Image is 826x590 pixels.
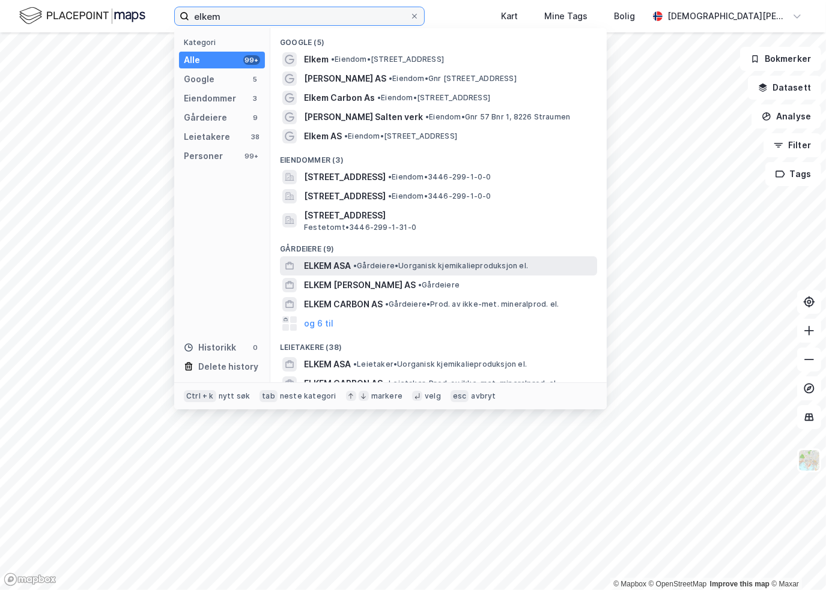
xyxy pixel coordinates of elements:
div: esc [451,390,469,402]
span: Gårdeiere • Prod. av ikke-met. mineralprod. el. [385,300,559,309]
span: Leietaker • Prod. av ikke-met. mineralprod. el. [385,379,557,388]
span: Eiendom • 3446-299-1-0-0 [388,191,491,201]
span: [STREET_ADDRESS] [304,170,386,184]
span: Festetomt • 3446-299-1-31-0 [304,223,416,232]
button: Filter [764,133,821,157]
iframe: Chat Widget [766,532,826,590]
span: • [385,300,389,309]
button: Bokmerker [740,47,821,71]
span: [PERSON_NAME] AS [304,71,386,86]
div: 99+ [243,55,260,65]
div: Eiendommer (3) [270,146,607,167]
div: Kontrollprogram for chat [766,532,826,590]
span: Eiendom • [STREET_ADDRESS] [331,55,444,64]
span: Eiendom • [STREET_ADDRESS] [344,131,457,141]
img: logo.f888ab2527a4732fd821a326f86c7f29.svg [19,5,145,26]
span: [STREET_ADDRESS] [304,208,592,223]
button: Datasett [748,76,821,100]
div: markere [371,391,402,401]
span: ELKEM [PERSON_NAME] AS [304,278,416,292]
button: og 6 til [304,316,333,331]
img: Z [798,449,821,472]
div: 99+ [243,151,260,161]
span: • [388,191,392,200]
span: • [331,55,335,64]
div: 5 [251,74,260,84]
div: [DEMOGRAPHIC_DATA][PERSON_NAME] [667,9,788,23]
span: Elkem AS [304,129,342,143]
span: • [389,74,392,83]
span: ELKEM CARBON AS [304,376,383,391]
span: • [353,261,357,270]
div: 3 [251,94,260,103]
span: ELKEM ASA [304,357,351,372]
span: • [425,112,429,121]
span: Gårdeiere • Uorganisk kjemikalieproduksjon el. [353,261,528,271]
div: Delete history [198,360,258,374]
span: • [385,379,389,388]
a: Improve this map [710,580,770,588]
span: [PERSON_NAME] Salten verk [304,110,423,124]
span: • [418,280,422,289]
span: Eiendom • [STREET_ADDRESS] [377,93,490,103]
div: Leietakere (38) [270,333,607,355]
span: Leietaker • Uorganisk kjemikalieproduksjon el. [353,360,527,369]
div: 9 [251,113,260,122]
a: Mapbox [613,580,646,588]
div: Bolig [614,9,635,23]
div: Alle [184,53,200,67]
div: Google (5) [270,28,607,50]
button: Analyse [752,104,821,128]
div: Personer [184,149,223,163]
div: Google [184,72,214,86]
div: Ctrl + k [184,390,216,402]
button: Tags [765,162,821,186]
div: Kategori [184,38,265,47]
span: • [353,360,357,369]
span: Eiendom • Gnr 57 Bnr 1, 8226 Straumen [425,112,570,122]
span: Elkem Carbon As [304,91,375,105]
div: Kart [501,9,518,23]
div: 38 [251,132,260,142]
span: ELKEM CARBON AS [304,297,383,312]
span: Gårdeiere [418,280,460,290]
a: Mapbox homepage [4,573,56,586]
div: Gårdeiere [184,110,227,125]
span: [STREET_ADDRESS] [304,189,386,203]
div: neste kategori [280,391,336,401]
input: Søk på adresse, matrikkel, gårdeiere, leietakere eller personer [189,7,410,25]
div: Gårdeiere (9) [270,235,607,256]
span: Elkem [304,52,329,67]
span: • [344,131,348,140]
a: OpenStreetMap [649,580,707,588]
div: 0 [251,343,260,352]
span: • [388,172,392,181]
span: Eiendom • 3446-299-1-0-0 [388,172,491,182]
div: nytt søk [219,391,251,401]
div: Historikk [184,340,236,355]
div: Leietakere [184,130,230,144]
div: Eiendommer [184,91,236,106]
div: velg [425,391,441,401]
div: tab [260,390,278,402]
span: ELKEM ASA [304,259,351,273]
span: • [377,93,381,102]
div: avbryt [471,391,496,401]
div: Mine Tags [544,9,588,23]
span: Eiendom • Gnr [STREET_ADDRESS] [389,74,517,83]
